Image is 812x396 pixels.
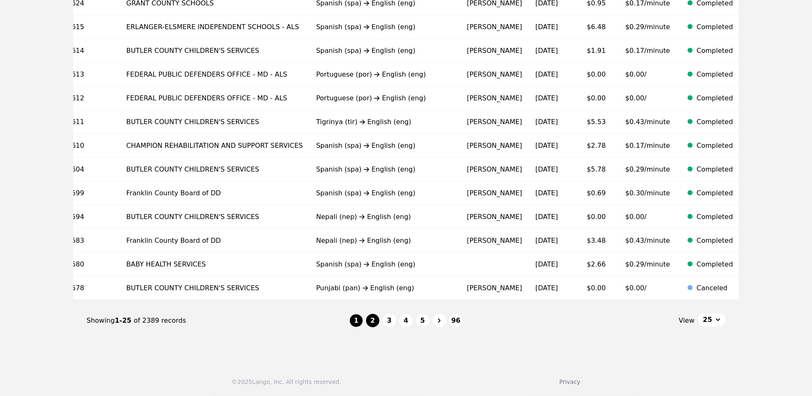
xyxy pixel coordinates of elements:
td: $0.00 [580,205,619,229]
div: Completed [697,141,733,151]
div: Completed [697,70,733,80]
span: 25 [703,315,712,325]
div: Completed [697,93,733,103]
div: Nepali (nep) English (eng) [316,212,453,222]
td: 24610 [57,134,120,158]
div: Completed [697,212,733,222]
td: $3.48 [580,229,619,253]
td: 24612 [57,87,120,110]
td: $0.69 [580,182,619,205]
time: [DATE] [535,23,558,31]
span: $0.30/minute [625,189,670,197]
td: $5.78 [580,158,619,182]
td: [PERSON_NAME] [460,182,529,205]
td: ERLANGER-ELSMERE INDEPENDENT SCHOOLS - ALS [120,15,309,39]
div: Completed [697,236,733,246]
span: $0.43/minute [625,118,670,126]
td: FEDERAL PUBLIC DEFENDERS OFFICE - MD - ALS [120,87,309,110]
div: Showing of 2389 records [87,316,349,326]
td: [PERSON_NAME] [460,39,529,63]
td: $5.53 [580,110,619,134]
div: Spanish (spa) English (eng) [316,259,453,269]
td: [PERSON_NAME] [460,63,529,87]
span: View [679,316,695,326]
time: [DATE] [535,260,558,268]
button: 96 [449,314,463,327]
button: 3 [383,314,396,327]
span: $0.00/ [625,94,646,102]
td: $0.00 [580,276,619,300]
td: 24594 [57,205,120,229]
div: Completed [697,259,733,269]
div: Completed [697,22,733,32]
td: BUTLER COUNTY CHILDREN'S SERVICES [120,39,309,63]
div: Canceled [697,283,733,293]
time: [DATE] [535,70,558,78]
time: [DATE] [535,165,558,173]
td: $2.78 [580,134,619,158]
td: 24580 [57,253,120,276]
time: [DATE] [535,94,558,102]
td: CHAMPION REHABILITATION AND SUPPORT SERVICES [120,134,309,158]
span: $0.00/ [625,70,646,78]
div: Portuguese (por) English (eng) [316,93,453,103]
td: $2.66 [580,253,619,276]
button: 5 [416,314,429,327]
nav: Page navigation [87,300,725,341]
div: Completed [697,164,733,174]
div: Portuguese (por) English (eng) [316,70,453,80]
td: [PERSON_NAME] [460,110,529,134]
span: $0.17/minute [625,142,670,149]
div: Nepali (nep) English (eng) [316,236,453,246]
td: [PERSON_NAME] [460,229,529,253]
td: [PERSON_NAME] [460,158,529,182]
span: $0.00/ [625,213,646,221]
div: Spanish (spa) English (eng) [316,22,453,32]
td: FEDERAL PUBLIC DEFENDERS OFFICE - MD - ALS [120,63,309,87]
button: 25 [698,313,725,326]
td: BUTLER COUNTY CHILDREN'S SERVICES [120,205,309,229]
div: Punjabi (pan) English (eng) [316,283,453,293]
td: 24613 [57,63,120,87]
td: 24583 [57,229,120,253]
td: $6.48 [580,15,619,39]
td: [PERSON_NAME] [460,276,529,300]
td: BUTLER COUNTY CHILDREN'S SERVICES [120,276,309,300]
span: $0.29/minute [625,165,670,173]
time: [DATE] [535,213,558,221]
time: [DATE] [535,142,558,149]
div: Spanish (spa) English (eng) [316,46,453,56]
div: Completed [697,46,733,56]
span: $0.29/minute [625,23,670,31]
td: [PERSON_NAME] [460,205,529,229]
td: [PERSON_NAME] [460,15,529,39]
div: © 2025 Lango, Inc. All rights reserved. [232,378,341,386]
td: 24614 [57,39,120,63]
time: [DATE] [535,284,558,292]
td: BUTLER COUNTY CHILDREN'S SERVICES [120,110,309,134]
div: Spanish (spa) English (eng) [316,188,453,198]
a: Privacy [559,379,581,385]
div: Completed [697,117,733,127]
td: $0.00 [580,87,619,110]
td: 24578 [57,276,120,300]
div: Tigrinya (tir) English (eng) [316,117,453,127]
span: 1-25 [115,316,134,324]
div: Spanish (spa) English (eng) [316,164,453,174]
td: $0.00 [580,63,619,87]
time: [DATE] [535,118,558,126]
div: Completed [697,188,733,198]
span: $0.00/ [625,284,646,292]
td: Franklin County Board of DD [120,182,309,205]
span: $0.17/minute [625,47,670,55]
span: $0.43/minute [625,237,670,244]
time: [DATE] [535,47,558,55]
td: 24615 [57,15,120,39]
div: Spanish (spa) English (eng) [316,141,453,151]
td: $1.91 [580,39,619,63]
td: BUTLER COUNTY CHILDREN'S SERVICES [120,158,309,182]
td: [PERSON_NAME] [460,134,529,158]
td: Franklin County Board of DD [120,229,309,253]
td: BABY HEALTH SERVICES [120,253,309,276]
td: 24611 [57,110,120,134]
